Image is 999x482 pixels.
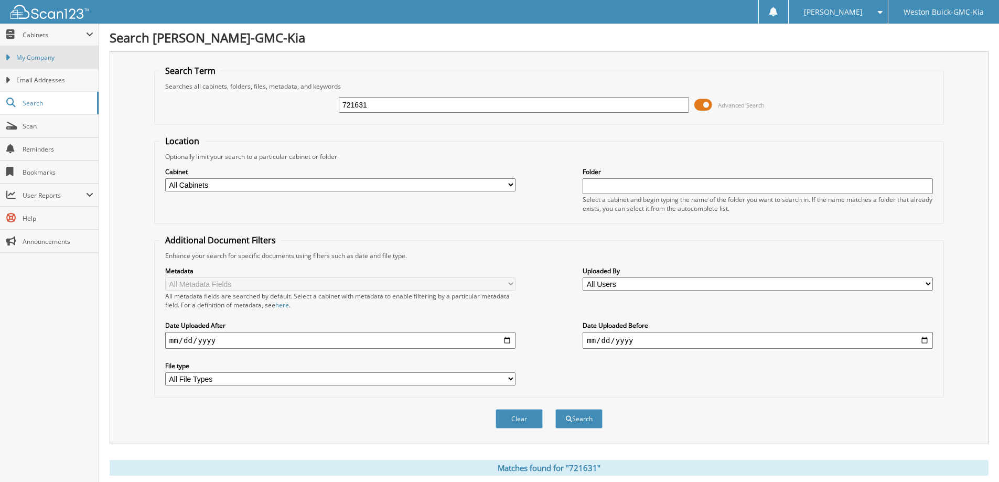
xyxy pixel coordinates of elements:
div: Searches all cabinets, folders, files, metadata, and keywords [160,82,938,91]
label: Uploaded By [583,266,933,275]
label: Metadata [165,266,515,275]
span: Bookmarks [23,168,93,177]
span: Cabinets [23,30,86,39]
span: Help [23,214,93,223]
label: Date Uploaded After [165,321,515,330]
legend: Location [160,135,205,147]
input: start [165,332,515,349]
a: here [275,301,289,309]
span: Announcements [23,237,93,246]
label: Folder [583,167,933,176]
span: Scan [23,122,93,131]
span: User Reports [23,191,86,200]
span: Email Addresses [16,76,93,85]
label: File type [165,361,515,370]
div: Optionally limit your search to a particular cabinet or folder [160,152,938,161]
span: [PERSON_NAME] [804,9,863,15]
span: Advanced Search [718,101,765,109]
input: end [583,332,933,349]
div: Enhance your search for specific documents using filters such as date and file type. [160,251,938,260]
span: Search [23,99,92,108]
div: Select a cabinet and begin typing the name of the folder you want to search in. If the name match... [583,195,933,213]
span: Reminders [23,145,93,154]
button: Search [555,409,603,429]
button: Clear [496,409,543,429]
label: Cabinet [165,167,515,176]
label: Date Uploaded Before [583,321,933,330]
img: scan123-logo-white.svg [10,5,89,19]
legend: Additional Document Filters [160,234,281,246]
span: Weston Buick-GMC-Kia [904,9,984,15]
h1: Search [PERSON_NAME]-GMC-Kia [110,29,989,46]
iframe: Chat Widget [947,432,999,482]
span: My Company [16,53,93,62]
div: Matches found for "721631" [110,460,989,476]
legend: Search Term [160,65,221,77]
div: All metadata fields are searched by default. Select a cabinet with metadata to enable filtering b... [165,292,515,309]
